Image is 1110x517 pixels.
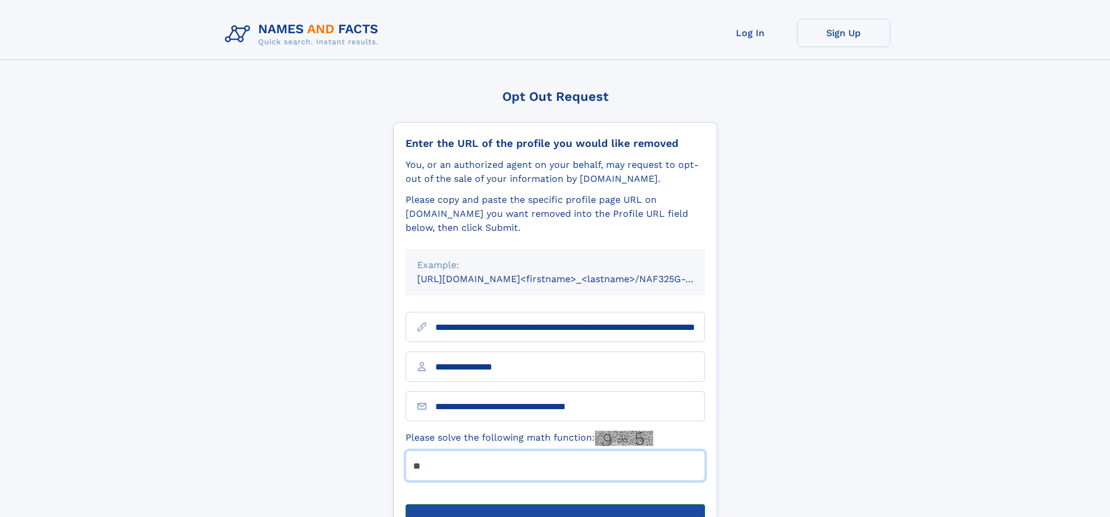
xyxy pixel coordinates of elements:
[220,19,388,50] img: Logo Names and Facts
[406,137,705,150] div: Enter the URL of the profile you would like removed
[406,431,653,446] label: Please solve the following math function:
[393,89,717,104] div: Opt Out Request
[704,19,797,47] a: Log In
[417,258,693,272] div: Example:
[417,273,727,284] small: [URL][DOMAIN_NAME]<firstname>_<lastname>/NAF325G-xxxxxxxx
[797,19,890,47] a: Sign Up
[406,158,705,186] div: You, or an authorized agent on your behalf, may request to opt-out of the sale of your informatio...
[406,193,705,235] div: Please copy and paste the specific profile page URL on [DOMAIN_NAME] you want removed into the Pr...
